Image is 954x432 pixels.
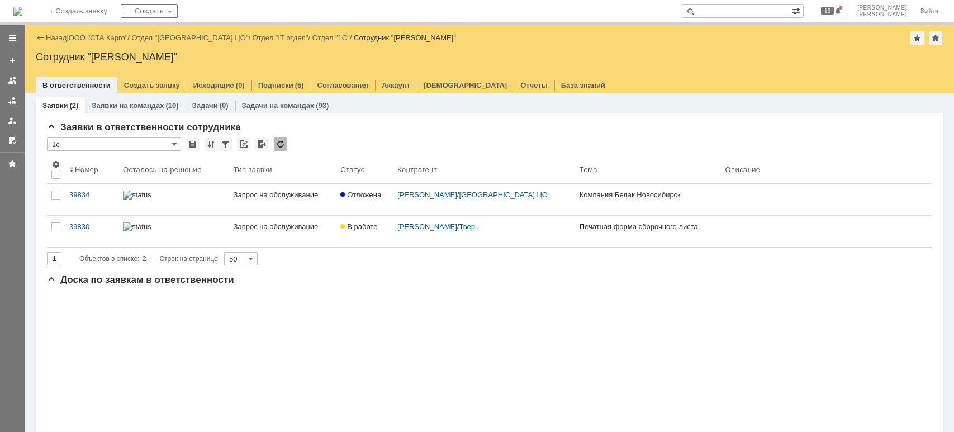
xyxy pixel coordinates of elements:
div: Осталось на решение [123,165,202,174]
div: / [253,34,312,42]
div: Тип заявки [234,165,272,174]
div: / [312,34,354,42]
span: Заявки в ответственности сотрудника [47,122,241,132]
a: Запрос на обслуживание [229,184,336,215]
a: Создать заявку [124,81,180,89]
a: Запрос на обслуживание [229,216,336,247]
a: [PERSON_NAME] [397,191,457,199]
a: Мои заявки [3,112,21,130]
div: Компания Белак Новосибирск [580,191,716,200]
span: [PERSON_NAME] [857,11,907,18]
a: Отдел "IT отдел" [253,34,308,42]
a: Подписки [258,81,293,89]
div: Обновлять список [274,137,287,151]
div: Сортировка... [205,137,218,151]
span: Отложена [340,191,381,199]
i: Строк на странице: [79,252,220,265]
a: Отложена [336,184,393,215]
div: Печатная форма сборочного листа [580,222,716,231]
div: Сотрудник "[PERSON_NAME]" [36,51,943,63]
span: Расширенный поиск [792,5,803,16]
a: Заявки на командах [92,101,164,110]
span: 16 [821,7,834,15]
a: Аккаунт [382,81,410,89]
a: В работе [336,216,393,247]
a: Перейти на домашнюю страницу [13,7,22,16]
div: Описание [725,165,761,174]
a: statusbar-40 (1).png [118,216,229,247]
div: / [397,191,571,200]
a: Заявки в моей ответственности [3,92,21,110]
a: Назад [46,34,67,42]
div: Номер [75,165,98,174]
a: Мои согласования [3,132,21,150]
a: 39834 [65,184,118,215]
img: statusbar-40 (1).png [123,222,151,231]
a: Печатная форма сборочного листа [575,216,721,247]
div: Контрагент [397,165,437,174]
th: Тип заявки [229,155,336,184]
div: Сделать домашней страницей [929,31,942,45]
a: Заявки на командах [3,72,21,89]
a: Заявки [42,101,68,110]
th: Статус [336,155,393,184]
div: (0) [220,101,229,110]
div: (0) [236,81,245,89]
div: / [397,222,571,231]
a: Отчеты [520,81,548,89]
a: Задачи на командах [242,101,315,110]
div: Статус [340,165,364,174]
div: (5) [295,81,304,89]
a: [GEOGRAPHIC_DATA] ЦО [459,191,547,199]
a: Согласования [317,81,369,89]
div: | [67,33,68,41]
div: Экспорт списка [255,137,269,151]
div: Сохранить вид [186,137,200,151]
span: В работе [340,222,377,231]
a: Исходящие [193,81,234,89]
span: Объектов в списке: [79,255,139,263]
th: Тема [575,155,721,184]
div: 39830 [69,222,114,231]
div: / [132,34,253,42]
a: База знаний [561,81,605,89]
a: ООО "СТА Карго" [69,34,128,42]
a: Отдел "1С" [312,34,350,42]
th: Номер [65,155,118,184]
a: Компания Белак Новосибирск [575,184,721,215]
a: [PERSON_NAME] [397,222,457,231]
a: В ответственности [42,81,111,89]
img: statusbar-100 (1).png [123,191,151,200]
div: Фильтрация... [219,137,232,151]
img: logo [13,7,22,16]
a: [DEMOGRAPHIC_DATA] [424,81,507,89]
div: 39834 [69,191,114,200]
th: Контрагент [393,155,575,184]
span: [PERSON_NAME] [857,4,907,11]
div: Тема [580,165,597,174]
div: Запрос на обслуживание [234,222,332,231]
div: / [69,34,132,42]
div: Добавить в избранное [910,31,924,45]
a: Отдел "[GEOGRAPHIC_DATA] ЦО" [132,34,249,42]
a: Создать заявку [3,51,21,69]
th: Осталось на решение [118,155,229,184]
a: Задачи [192,101,218,110]
div: Сотрудник "[PERSON_NAME]" [354,34,456,42]
a: 39830 [65,216,118,247]
div: Создать [121,4,178,18]
div: Скопировать ссылку на список [237,137,250,151]
span: Доска по заявкам в ответственности [47,274,234,285]
div: 2 [143,252,146,265]
div: (2) [69,101,78,110]
div: (10) [165,101,178,110]
a: Тверь [459,222,478,231]
a: statusbar-100 (1).png [118,184,229,215]
div: (93) [316,101,329,110]
span: Настройки [51,160,60,169]
div: Запрос на обслуживание [234,191,332,200]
